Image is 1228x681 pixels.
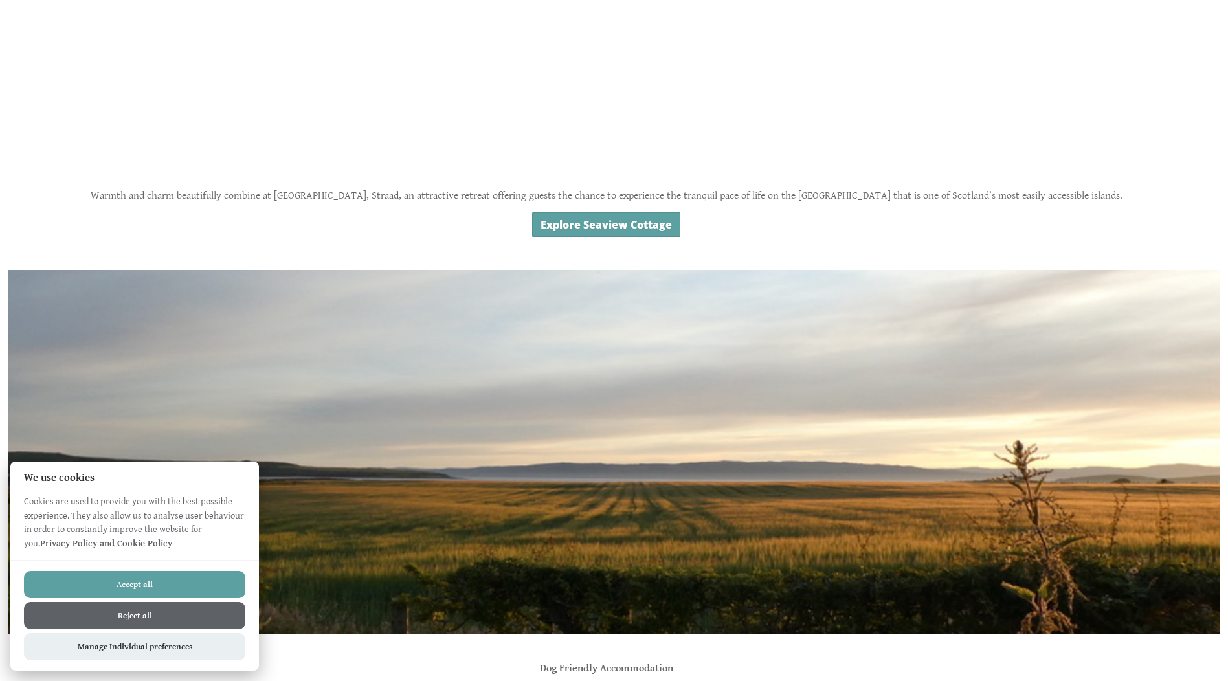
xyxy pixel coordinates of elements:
p: Cookies are used to provide you with the best possible experience. They also allow us to analyse ... [10,495,259,560]
button: Accept all [24,571,245,598]
h2: We use cookies [10,472,259,484]
p: Warmth and charm beautifully combine at [GEOGRAPHIC_DATA], Straad, an attractive retreat offering... [26,190,1187,202]
a: Privacy Policy and Cookie Policy [40,538,172,549]
button: Manage Individual preferences [24,633,245,660]
strong: Dog Friendly Accommodation [540,662,673,675]
button: Reject all [24,602,245,629]
a: Explore Seaview Cottage [532,212,680,237]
